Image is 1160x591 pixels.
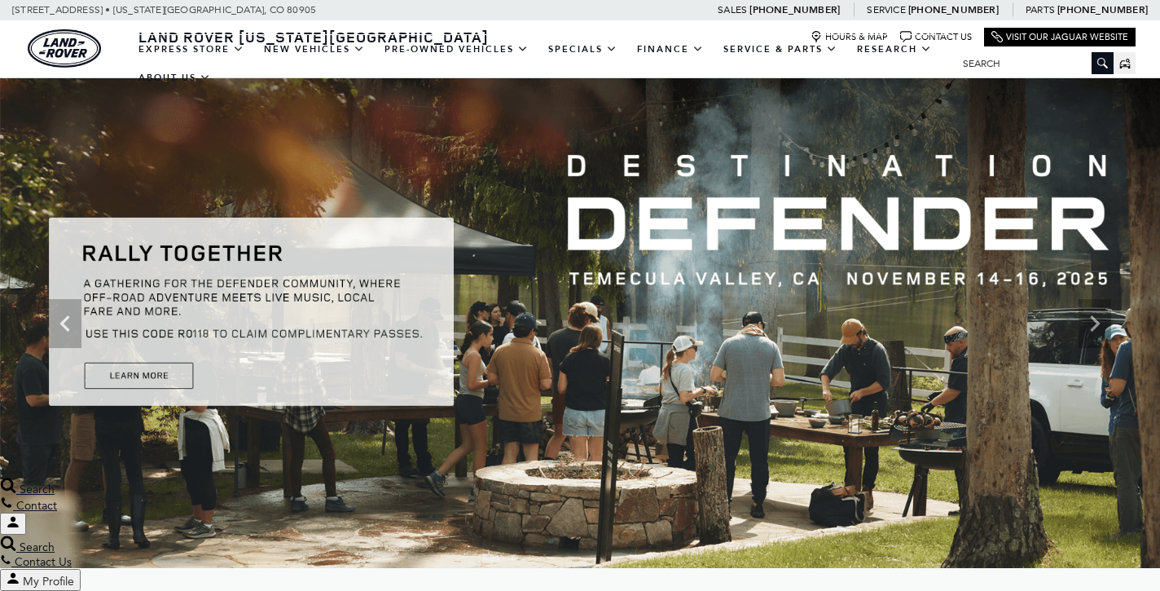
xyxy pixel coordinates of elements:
span: Search [20,540,55,554]
span: Service [867,4,905,15]
span: Search [20,483,55,496]
span: My Profile [23,575,74,589]
a: New Vehicles [254,35,375,64]
span: Land Rover [US_STATE][GEOGRAPHIC_DATA] [138,27,489,46]
a: Research [847,35,942,64]
a: [PHONE_NUMBER] [749,3,840,16]
span: Sales [718,4,747,15]
a: Land Rover [US_STATE][GEOGRAPHIC_DATA] [129,27,499,46]
nav: Main Navigation [129,35,951,92]
a: Contact Us [900,31,972,43]
a: EXPRESS STORE [129,35,254,64]
a: Pre-Owned Vehicles [375,35,538,64]
a: [STREET_ADDRESS] • [US_STATE][GEOGRAPHIC_DATA], CO 80905 [12,4,316,15]
span: Contact Us [15,555,72,569]
span: Parts [1026,4,1055,15]
a: [PHONE_NUMBER] [908,3,999,16]
a: Finance [627,35,714,64]
a: About Us [129,64,221,92]
span: Contact [16,499,57,513]
a: Specials [538,35,627,64]
input: Search [951,54,1114,73]
a: [PHONE_NUMBER] [1057,3,1148,16]
a: Visit Our Jaguar Website [991,31,1128,43]
a: Service & Parts [714,35,847,64]
a: Hours & Map [811,31,888,43]
img: Land Rover [28,29,101,68]
a: land-rover [28,29,101,68]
